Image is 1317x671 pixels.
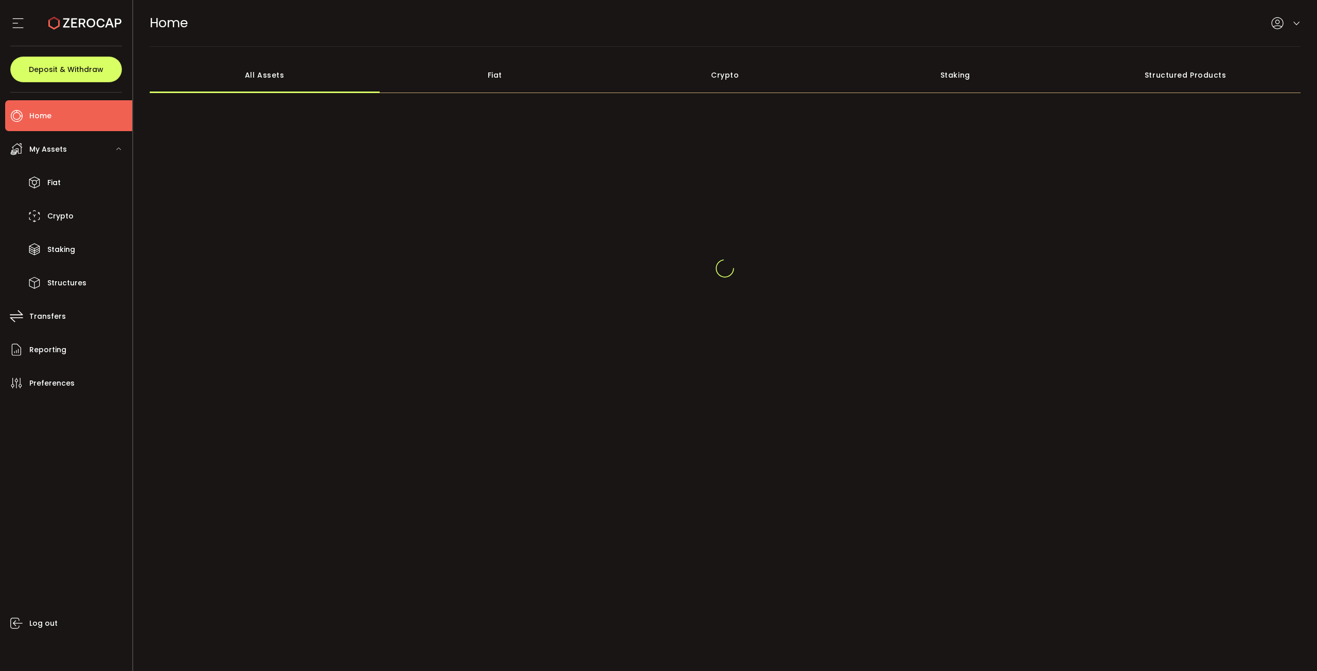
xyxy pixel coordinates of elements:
[150,57,380,93] div: All Assets
[29,616,58,631] span: Log out
[47,276,86,291] span: Structures
[47,242,75,257] span: Staking
[610,57,841,93] div: Crypto
[47,175,61,190] span: Fiat
[29,309,66,324] span: Transfers
[840,57,1071,93] div: Staking
[29,342,66,357] span: Reporting
[380,57,610,93] div: Fiat
[29,142,67,157] span: My Assets
[10,57,122,82] button: Deposit & Withdraw
[29,376,75,391] span: Preferences
[29,108,51,123] span: Home
[29,66,103,73] span: Deposit & Withdraw
[1071,57,1301,93] div: Structured Products
[150,14,188,32] span: Home
[47,209,74,224] span: Crypto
